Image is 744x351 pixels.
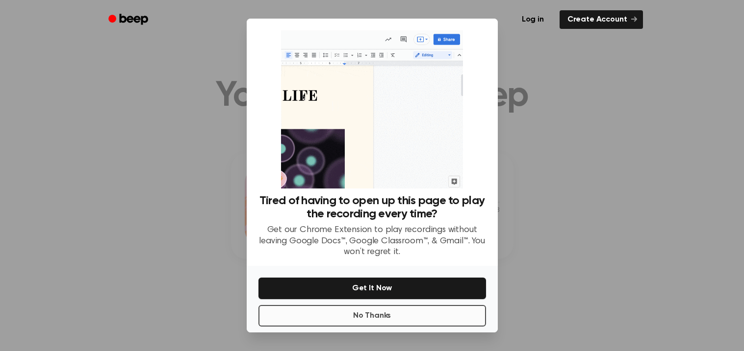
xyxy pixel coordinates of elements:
[258,194,486,221] h3: Tired of having to open up this page to play the recording every time?
[281,30,463,188] img: Beep extension in action
[258,278,486,299] button: Get It Now
[258,225,486,258] p: Get our Chrome Extension to play recordings without leaving Google Docs™, Google Classroom™, & Gm...
[512,8,554,31] a: Log in
[102,10,157,29] a: Beep
[560,10,643,29] a: Create Account
[258,305,486,327] button: No Thanks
